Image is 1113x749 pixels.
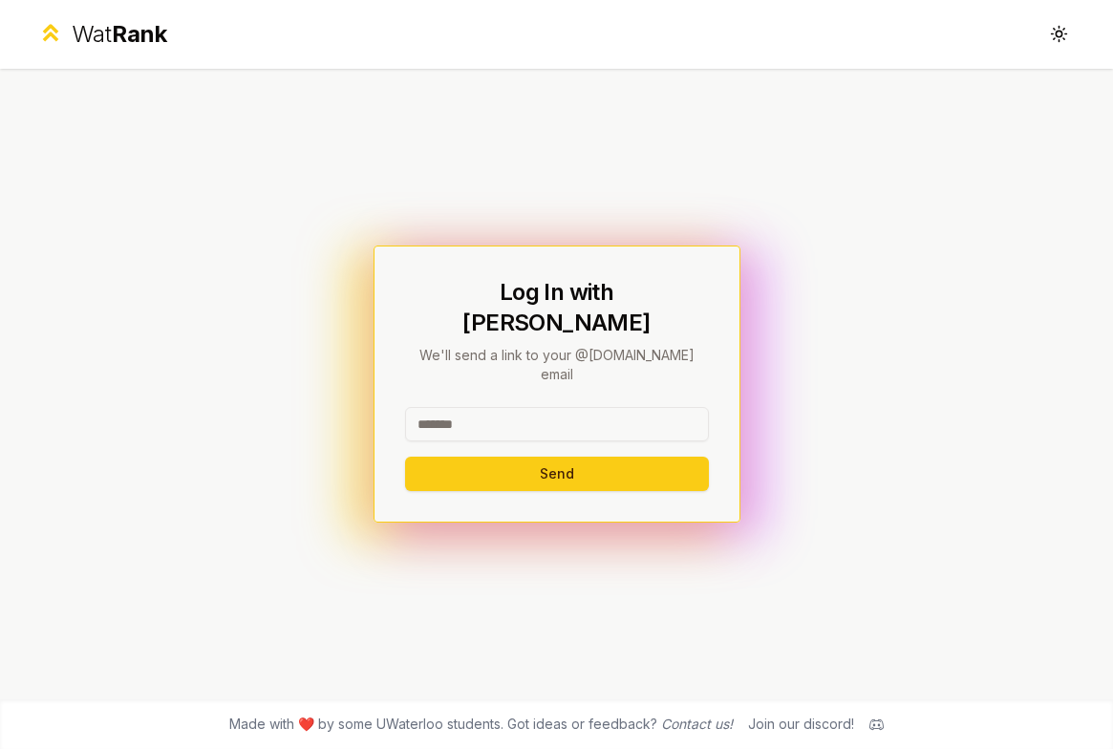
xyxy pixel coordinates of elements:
h1: Log In with [PERSON_NAME] [405,277,709,338]
div: Join our discord! [748,715,854,734]
span: Made with ❤️ by some UWaterloo students. Got ideas or feedback? [229,715,733,734]
p: We'll send a link to your @[DOMAIN_NAME] email [405,346,709,384]
div: Wat [72,19,167,50]
a: Contact us! [661,716,733,732]
button: Send [405,457,709,491]
a: WatRank [37,19,168,50]
span: Rank [112,20,167,48]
